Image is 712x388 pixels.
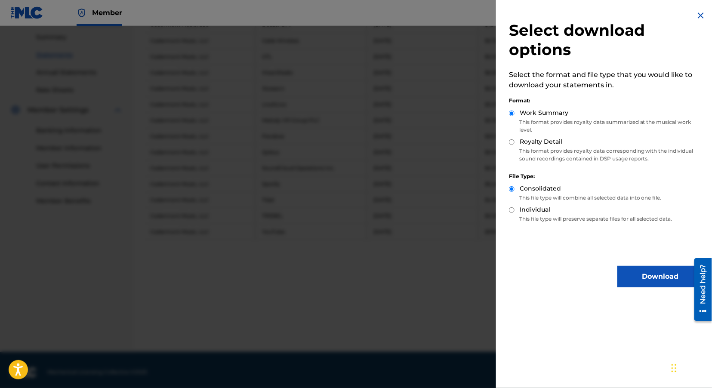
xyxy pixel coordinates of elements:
p: This format provides royalty data corresponding with the individual sound recordings contained in... [509,147,703,163]
p: Select the format and file type that you would like to download your statements in. [509,70,703,90]
button: Download [617,266,703,287]
iframe: Chat Widget [669,347,712,388]
label: Individual [520,205,550,214]
img: Top Rightsholder [77,8,87,18]
label: Royalty Detail [520,137,562,146]
h2: Select download options [509,21,703,59]
label: Consolidated [520,184,561,193]
div: File Type: [509,172,703,180]
p: This file type will preserve separate files for all selected data. [509,215,703,223]
div: Format: [509,97,703,105]
span: Member [92,8,122,18]
p: This format provides royalty data summarized at the musical work level. [509,118,703,134]
img: MLC Logo [10,6,43,19]
p: This file type will combine all selected data into one file. [509,194,703,202]
div: Drag [672,355,677,381]
iframe: Resource Center [688,255,712,324]
label: Work Summary [520,108,568,117]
